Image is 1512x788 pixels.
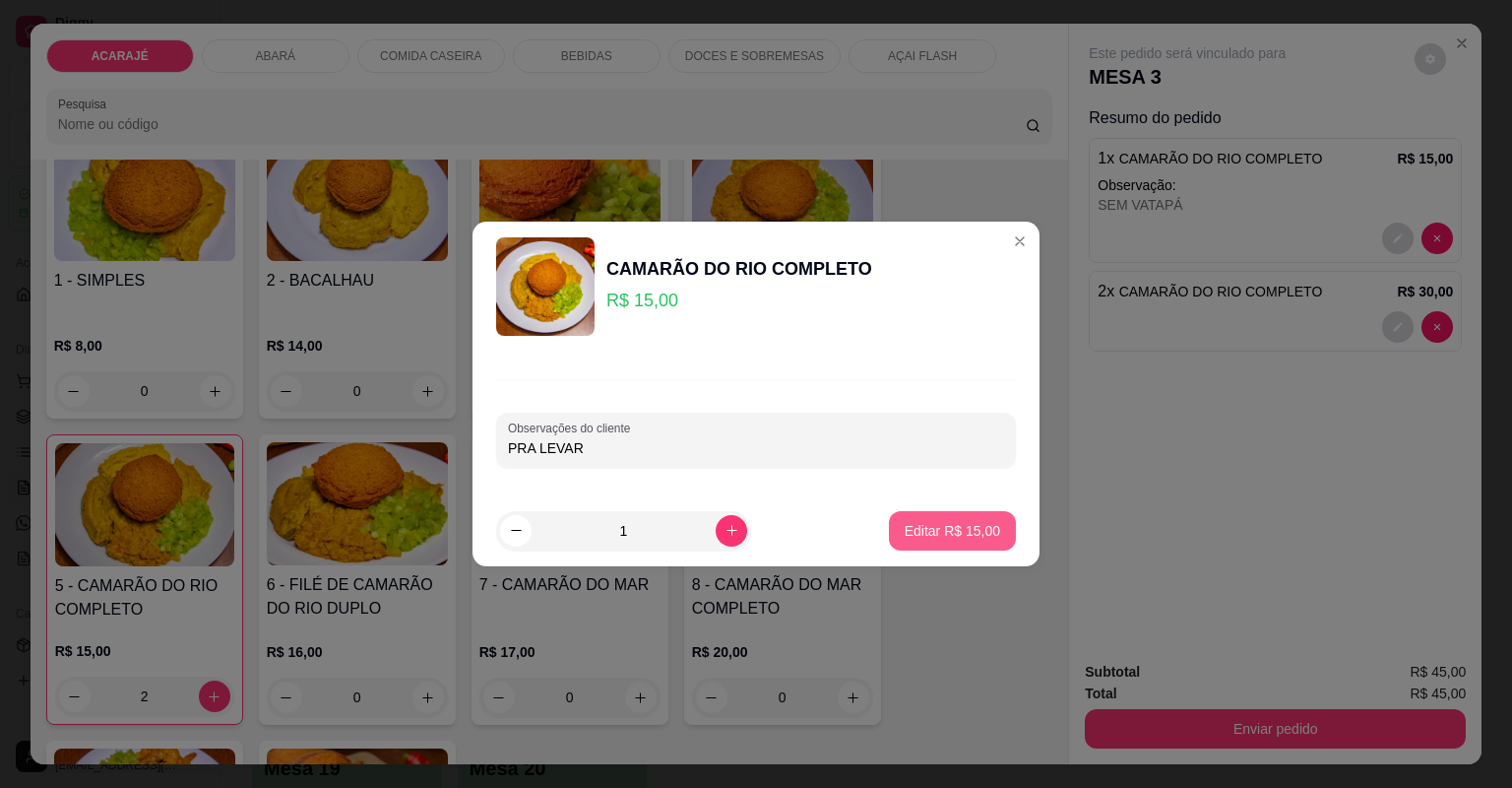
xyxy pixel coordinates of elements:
button: Close [1004,226,1036,257]
p: R$ 15,00 [606,287,872,314]
input: Observações do cliente [508,438,1004,458]
img: product-image [496,237,595,336]
button: increase-product-quantity [716,515,747,547]
p: Editar R$ 15,00 [905,521,1000,541]
button: Editar R$ 15,00 [889,511,1016,551]
button: decrease-product-quantity [500,515,532,547]
label: Observações do cliente [508,420,637,436]
div: CAMARÃO DO RIO COMPLETO [606,255,872,283]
